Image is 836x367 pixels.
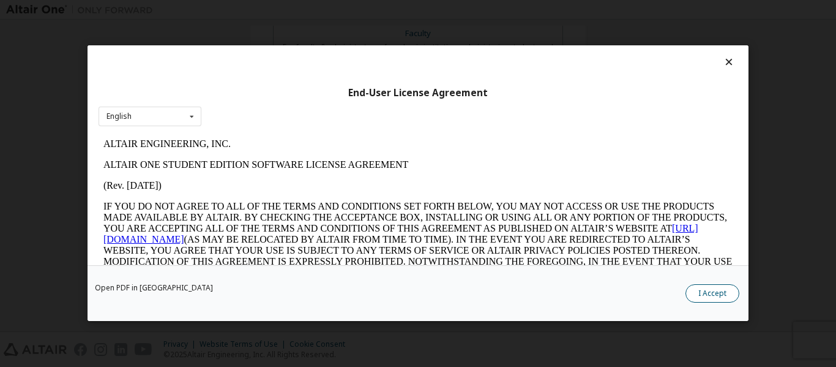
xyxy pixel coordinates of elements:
p: (Rev. [DATE]) [5,47,634,58]
p: IF YOU DO NOT AGREE TO ALL OF THE TERMS AND CONDITIONS SET FORTH BELOW, YOU MAY NOT ACCESS OR USE... [5,67,634,156]
p: ALTAIR ENGINEERING, INC. [5,5,634,16]
a: Open PDF in [GEOGRAPHIC_DATA] [95,285,213,292]
a: [URL][DOMAIN_NAME] [5,89,600,111]
div: End-User License Agreement [99,87,737,99]
button: I Accept [685,285,739,303]
p: ALTAIR ONE STUDENT EDITION SOFTWARE LICENSE AGREEMENT [5,26,634,37]
div: English [106,113,132,120]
